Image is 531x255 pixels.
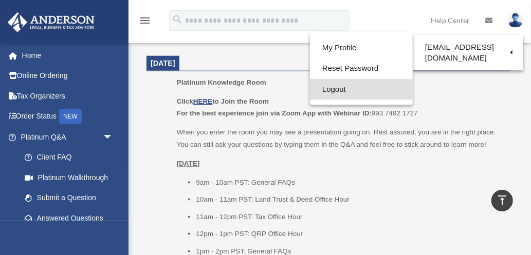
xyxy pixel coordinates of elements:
[413,37,523,68] a: [EMAIL_ADDRESS][DOMAIN_NAME]
[139,14,151,27] i: menu
[59,109,82,124] div: NEW
[177,79,266,86] span: Platinum Knowledge Room
[14,188,129,208] a: Submit a Question
[139,18,151,27] a: menu
[14,167,129,188] a: Platinum Walkthrough
[7,86,129,106] a: Tax Organizers
[196,211,503,223] li: 11am - 12pm PST: Tax Office Hour
[496,194,508,206] i: vertical_align_top
[196,176,503,189] li: 9am - 10am PST: General FAQs
[14,147,129,168] a: Client FAQ
[193,97,212,105] a: HERE
[310,58,413,79] a: Reset Password
[196,228,503,240] li: 12pm - 1pm PST: QRP Office Hour
[177,109,372,117] b: For the best experience join via Zoom App with Webinar ID:
[7,45,129,66] a: Home
[14,208,129,228] a: Answered Questions
[172,14,183,25] i: search
[177,160,200,167] u: [DATE]
[5,12,98,32] img: Anderson Advisors Platinum Portal
[310,37,413,58] a: My Profile
[491,190,513,211] a: vertical_align_top
[310,79,413,100] a: Logout
[508,13,523,28] img: User Pic
[177,95,503,120] p: 993 7492 1727
[151,59,175,67] span: [DATE]
[103,127,123,148] span: arrow_drop_down
[7,106,129,127] a: Order StatusNEW
[177,126,503,150] p: When you enter the room you may see a presentation going on. Rest assured, you are in the right p...
[196,193,503,206] li: 10am - 11am PST: Land Trust & Deed Office Hour
[7,127,129,147] a: Platinum Q&Aarrow_drop_down
[177,97,269,105] b: Click to Join the Room
[7,66,129,86] a: Online Ordering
